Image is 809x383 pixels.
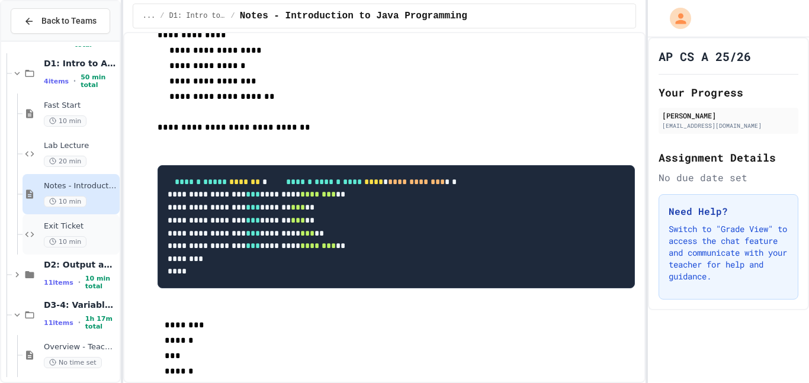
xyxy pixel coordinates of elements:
span: 11 items [44,279,73,287]
span: 20 min [44,156,86,167]
span: • [73,76,76,86]
p: Switch to "Grade View" to access the chat feature and communicate with your teacher for help and ... [669,223,788,282]
span: 10 min [44,236,86,247]
div: No due date set [659,170,798,185]
span: Exit Ticket [44,221,117,231]
span: D3-4: Variables and Input [44,300,117,310]
h1: AP CS A 25/26 [659,48,751,65]
span: D1: Intro to APCSA [44,58,117,69]
span: 11 items [44,319,73,327]
h3: Need Help? [669,204,788,218]
span: 10 min [44,115,86,127]
span: Lab Lecture [44,141,117,151]
span: Overview - Teacher only [44,342,117,352]
span: ... [143,11,156,21]
span: D2: Output and Compiling Code [44,259,117,270]
span: 1h 17m total [85,315,117,330]
h2: Your Progress [659,84,798,101]
div: [PERSON_NAME] [662,110,795,121]
h2: Assignment Details [659,149,798,166]
span: 50 min total [81,73,117,89]
div: [EMAIL_ADDRESS][DOMAIN_NAME] [662,121,795,130]
span: 10 min total [85,275,117,290]
span: Notes - Introduction to Java Programming [44,181,117,191]
span: 4 items [44,78,69,85]
span: D1: Intro to APCSA [169,11,226,21]
button: Back to Teams [11,8,110,34]
span: No time set [44,357,102,368]
span: Back to Teams [41,15,97,27]
div: My Account [657,5,694,32]
span: Fast Start [44,101,117,111]
span: • [78,318,81,327]
span: Notes - Introduction to Java Programming [240,9,467,23]
span: / [231,11,235,21]
span: 10 min [44,196,86,207]
span: / [160,11,164,21]
span: • [78,278,81,287]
